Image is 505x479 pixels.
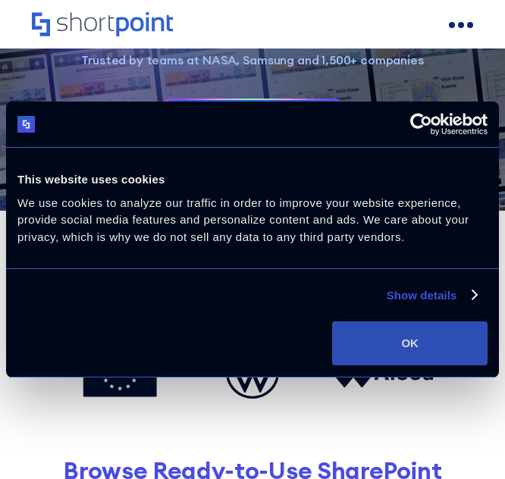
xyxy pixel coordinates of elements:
[32,12,173,38] a: Home
[17,171,488,189] div: This website uses cookies
[387,286,476,305] a: Show details
[165,100,340,147] a: Start a Free Trial
[355,113,488,136] a: Usercentrics Cookiebot - opens in a new window
[32,52,474,68] p: Trusted by teams at NASA, Samsung and 1,500+ companies
[429,406,505,479] iframe: Chat Widget
[332,321,488,365] button: OK
[17,196,469,243] span: We use cookies to analyze our traffic in order to improve your website experience, provide social...
[449,13,473,37] a: open menu
[17,116,35,133] img: logo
